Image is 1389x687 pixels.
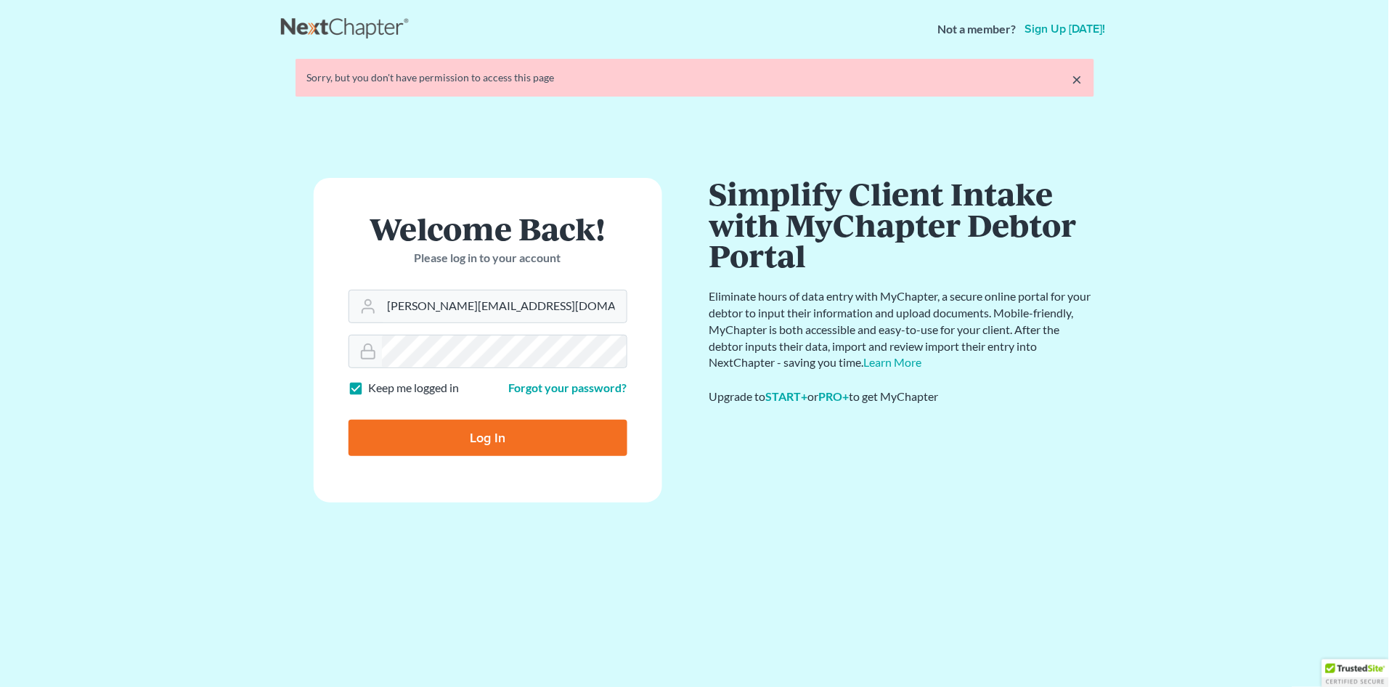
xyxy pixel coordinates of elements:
div: Sorry, but you don't have permission to access this page [307,70,1083,85]
a: Forgot your password? [509,381,627,394]
strong: Not a member? [938,21,1017,38]
div: Upgrade to or to get MyChapter [709,389,1094,405]
p: Please log in to your account [349,250,627,267]
a: Learn More [864,355,922,369]
label: Keep me logged in [369,380,460,397]
input: Log In [349,420,627,456]
h1: Simplify Client Intake with MyChapter Debtor Portal [709,178,1094,271]
a: START+ [766,389,808,403]
h1: Welcome Back! [349,213,627,244]
div: TrustedSite Certified [1322,659,1389,687]
a: × [1072,70,1083,88]
a: PRO+ [819,389,850,403]
p: Eliminate hours of data entry with MyChapter, a secure online portal for your debtor to input the... [709,288,1094,371]
input: Email Address [382,290,627,322]
a: Sign up [DATE]! [1022,23,1109,35]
